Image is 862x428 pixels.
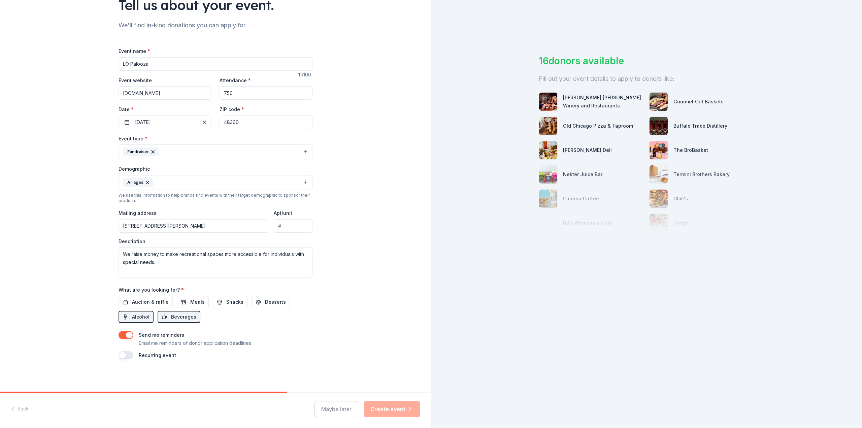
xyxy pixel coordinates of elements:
span: Auction & raffle [132,298,169,306]
div: The BroBasket [673,146,708,154]
img: photo for Old Chicago Pizza & Taproom [539,117,557,135]
label: Description [119,238,145,245]
div: Fill out your event details to apply to donors like: [539,73,754,84]
button: Auction & raffle [119,296,173,308]
label: Apt/unit [274,210,292,217]
span: Desserts [265,298,286,306]
div: Fundraiser [123,147,159,156]
input: 20 [220,86,312,100]
div: We use this information to help brands find events with their target demographic to sponsor their... [119,193,312,203]
img: photo for McAlister's Deli [539,141,557,159]
div: We'll find in-kind donations you can apply for. [119,20,312,31]
label: Date [119,106,211,113]
img: photo for Gourmet Gift Baskets [650,93,668,111]
div: [PERSON_NAME] Deli [563,146,612,154]
label: Event name [119,48,150,55]
img: photo for Buffalo Trace Distillery [650,117,668,135]
input: Spring Fundraiser [119,57,312,71]
textarea: We raise money to make recreational spaces more accessible for individuals with special needs. [119,247,312,277]
div: 11 /100 [298,71,312,79]
label: Mailing address [119,210,157,217]
img: photo for Cooper's Hawk Winery and Restaurants [539,93,557,111]
button: All ages [119,175,312,190]
label: Demographic [119,166,150,172]
button: Meals [177,296,209,308]
div: Old Chicago Pizza & Taproom [563,122,633,130]
span: Snacks [226,298,243,306]
p: Email me reminders of donor application deadlines [139,339,251,347]
label: Recurring event [139,352,176,358]
label: What are you looking for? [119,287,184,293]
button: Snacks [213,296,247,308]
div: All ages [123,178,153,187]
label: Event type [119,135,147,142]
span: Beverages [171,313,196,321]
span: Meals [190,298,205,306]
div: [PERSON_NAME] [PERSON_NAME] Winery and Restaurants [563,94,644,110]
label: ZIP code [220,106,244,113]
input: Enter a US address [119,219,268,233]
button: Fundraiser [119,144,312,159]
input: 12345 (U.S. only) [220,116,312,129]
label: Event website [119,77,152,84]
input: https://www... [119,86,211,100]
img: photo for The BroBasket [650,141,668,159]
button: Desserts [252,296,290,308]
div: Gourmet Gift Baskets [673,98,724,106]
div: Buffalo Trace Distillery [673,122,727,130]
label: Attendance [220,77,251,84]
button: Alcohol [119,311,154,323]
input: # [274,219,312,233]
span: Alcohol [132,313,150,321]
button: [DATE] [119,116,211,129]
button: Beverages [158,311,200,323]
div: 16 donors available [539,54,754,68]
label: Send me reminders [139,332,184,338]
